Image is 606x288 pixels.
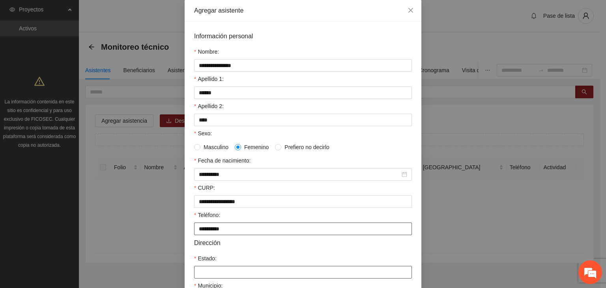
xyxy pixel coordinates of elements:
input: Estado: [194,266,412,279]
label: Estado: [194,254,217,263]
label: CURP: [194,183,215,192]
span: Masculino [200,143,232,151]
label: Teléfono: [194,211,220,219]
span: Información personal [194,31,253,41]
div: Agregar asistente [194,6,412,15]
label: Apellido 1: [194,75,224,83]
textarea: Escriba su mensaje y pulse “Intro” [4,199,150,226]
span: Prefiero no decirlo [281,143,333,151]
div: Chatee con nosotros ahora [41,40,133,50]
label: Nombre: [194,47,219,56]
input: Fecha de nacimiento: [199,170,400,179]
span: close [408,7,414,13]
span: Dirección [194,238,221,248]
input: CURP: [194,195,412,208]
label: Apellido 2: [194,102,224,110]
input: Nombre: [194,59,412,72]
label: Sexo: [194,129,212,138]
label: Fecha de nacimiento: [194,156,251,165]
input: Apellido 1: [194,86,412,99]
span: Estamos en línea. [46,97,109,177]
span: Femenino [241,143,272,151]
input: Apellido 2: [194,114,412,126]
div: Minimizar ventana de chat en vivo [129,4,148,23]
input: Teléfono: [194,223,412,235]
